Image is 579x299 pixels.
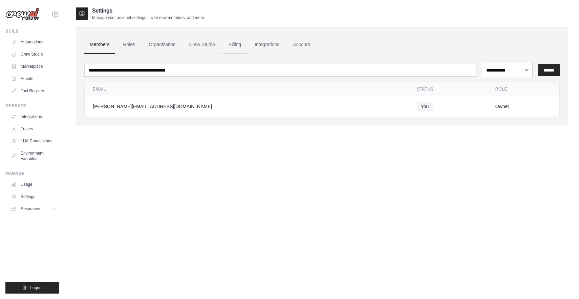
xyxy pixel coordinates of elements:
[5,103,59,108] div: Operate
[8,203,59,214] button: Resources
[143,36,181,54] a: Organization
[249,36,285,54] a: Integrations
[93,103,401,110] div: [PERSON_NAME][EMAIL_ADDRESS][DOMAIN_NAME]
[8,123,59,134] a: Traces
[8,179,59,190] a: Usage
[5,28,59,34] div: Build
[495,103,551,110] div: Owner
[8,49,59,60] a: Crew Studio
[84,36,115,54] a: Members
[184,36,220,54] a: Crew Studio
[8,37,59,47] a: Automations
[8,61,59,72] a: Marketplace
[8,73,59,84] a: Agents
[5,171,59,176] div: Manage
[8,136,59,146] a: LLM Connections
[30,285,43,291] span: Logout
[21,206,40,212] span: Resources
[287,36,316,54] a: Account
[85,82,409,96] th: Email
[417,102,433,111] span: You
[5,282,59,294] button: Logout
[8,111,59,122] a: Integrations
[487,82,559,96] th: Role
[5,8,39,21] img: Logo
[8,191,59,202] a: Settings
[92,7,205,15] h2: Settings
[117,36,141,54] a: Roles
[409,82,487,96] th: Status
[223,36,246,54] a: Billing
[8,148,59,164] a: Environment Variables
[8,85,59,96] a: Tool Registry
[92,15,205,20] p: Manage your account settings, invite new members, and more.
